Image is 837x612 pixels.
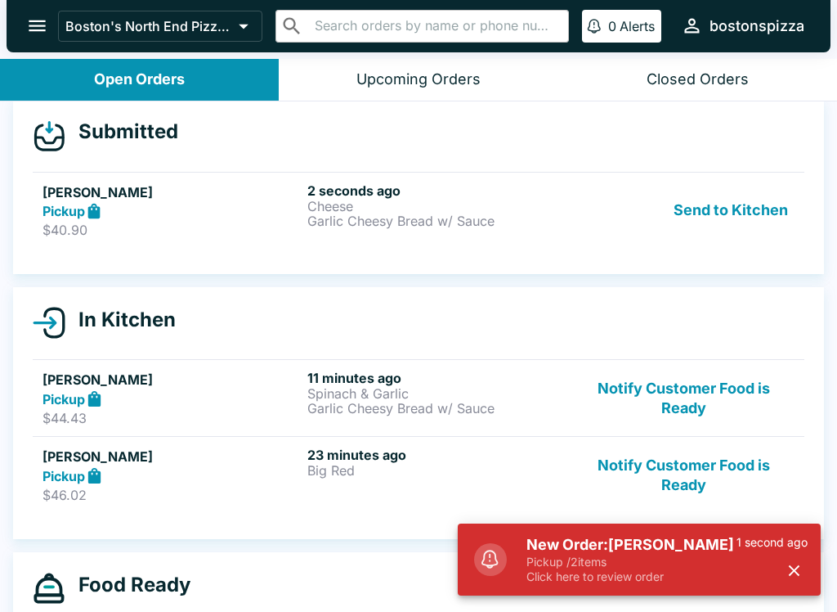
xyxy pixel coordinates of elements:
[33,359,804,436] a: [PERSON_NAME]Pickup$44.4311 minutes agoSpinach & GarlicGarlic Cheesy Bread w/ SauceNotify Custome...
[43,410,301,426] p: $44.43
[65,308,176,332] h4: In Kitchen
[307,182,566,199] h6: 2 seconds ago
[307,447,566,463] h6: 23 minutes ago
[674,8,811,43] button: bostonspizza
[307,463,566,478] p: Big Red
[647,70,749,89] div: Closed Orders
[33,172,804,249] a: [PERSON_NAME]Pickup$40.902 seconds agoCheeseGarlic Cheesy Bread w/ SauceSend to Kitchen
[43,447,301,466] h5: [PERSON_NAME]
[356,70,481,89] div: Upcoming Orders
[526,535,736,555] h5: New Order: [PERSON_NAME]
[310,15,562,38] input: Search orders by name or phone number
[307,401,566,416] p: Garlic Cheesy Bread w/ Sauce
[16,5,58,47] button: open drawer
[43,487,301,503] p: $46.02
[33,436,804,513] a: [PERSON_NAME]Pickup$46.0223 minutes agoBig RedNotify Customer Food is Ready
[307,370,566,386] h6: 11 minutes ago
[43,370,301,389] h5: [PERSON_NAME]
[620,18,655,34] p: Alerts
[94,70,185,89] div: Open Orders
[307,214,566,228] p: Garlic Cheesy Bread w/ Sauce
[573,370,794,426] button: Notify Customer Food is Ready
[307,199,566,214] p: Cheese
[526,569,736,584] p: Click here to review order
[709,16,804,36] div: bostonspizza
[736,535,808,550] p: 1 second ago
[573,447,794,503] button: Notify Customer Food is Ready
[608,18,616,34] p: 0
[65,18,232,34] p: Boston's North End Pizza Bakery
[43,391,85,407] strong: Pickup
[43,468,85,484] strong: Pickup
[43,203,85,219] strong: Pickup
[307,386,566,401] p: Spinach & Garlic
[58,11,262,42] button: Boston's North End Pizza Bakery
[43,222,301,238] p: $40.90
[43,182,301,202] h5: [PERSON_NAME]
[65,119,178,144] h4: Submitted
[667,182,794,239] button: Send to Kitchen
[526,555,736,569] p: Pickup / 2 items
[65,573,190,597] h4: Food Ready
